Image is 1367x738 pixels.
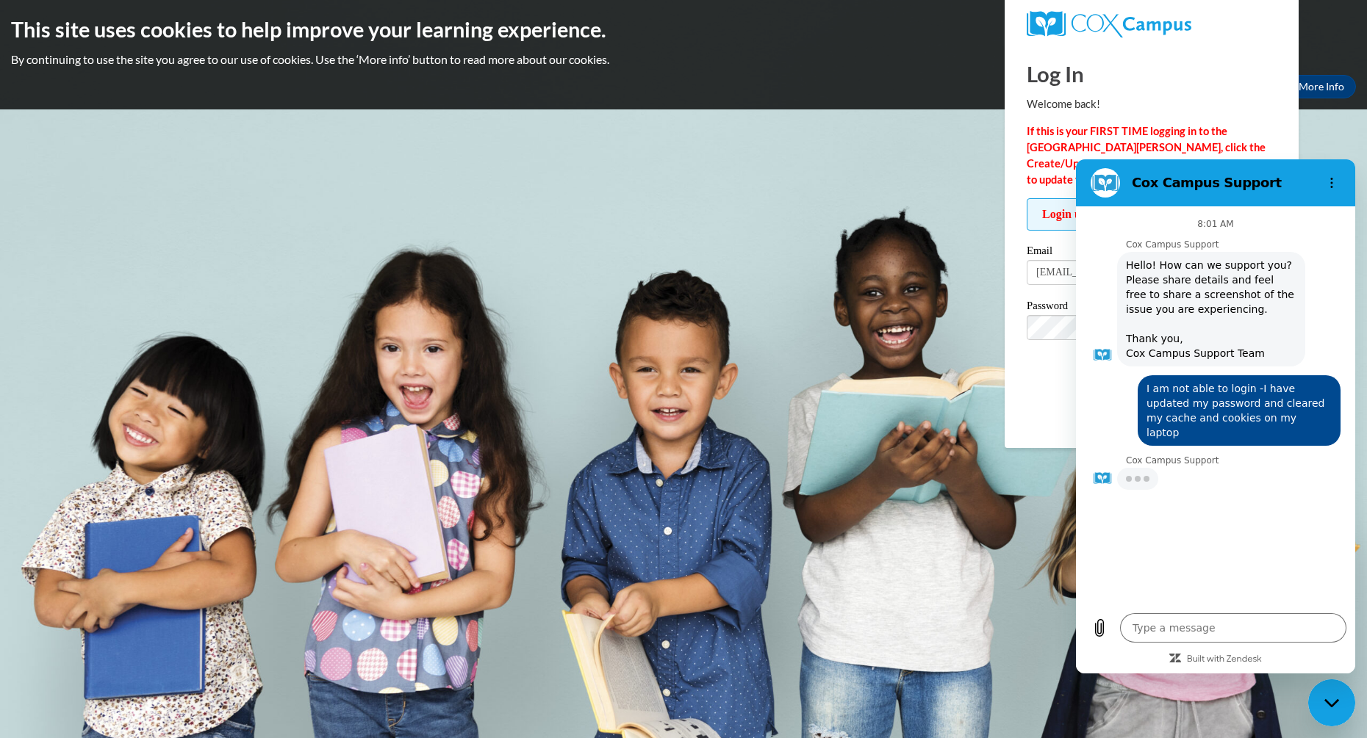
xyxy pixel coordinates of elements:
p: By continuing to use the site you agree to our use of cookies. Use the ‘More info’ button to read... [11,51,1356,68]
strong: If this is your FIRST TIME logging in to the [GEOGRAPHIC_DATA][PERSON_NAME], click the Create/Upd... [1027,125,1271,186]
a: COX Campus [1027,11,1277,37]
h1: Log In [1027,59,1277,89]
iframe: Button to launch messaging window, conversation in progress [1308,679,1355,726]
iframe: Messaging window [1076,159,1355,673]
span: Login unsuccessful! Please try again. [1027,198,1277,231]
a: More Info [1287,75,1356,98]
label: Email [1027,245,1277,260]
p: Welcome back! [1027,96,1277,112]
h2: This site uses cookies to help improve your learning experience. [11,15,1356,44]
label: Password [1027,300,1277,315]
img: COX Campus [1027,11,1191,37]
